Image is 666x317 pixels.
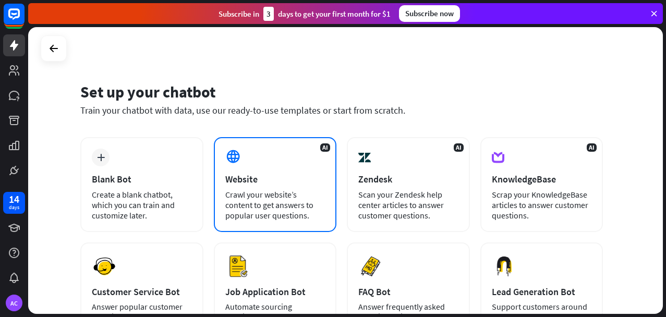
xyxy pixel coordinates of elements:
div: Blank Bot [92,173,192,185]
div: days [9,204,19,211]
div: Set up your chatbot [80,82,603,102]
div: FAQ Bot [358,286,458,298]
div: KnowledgeBase [492,173,592,185]
div: Subscribe now [399,5,460,22]
div: Scrap your KnowledgeBase articles to answer customer questions. [492,189,592,221]
div: Zendesk [358,173,458,185]
a: 14 days [3,192,25,214]
span: AI [454,143,464,152]
div: Train your chatbot with data, use our ready-to-use templates or start from scratch. [80,104,603,116]
span: AI [320,143,330,152]
div: Create a blank chatbot, which you can train and customize later. [92,189,192,221]
div: Job Application Bot [225,286,325,298]
span: AI [587,143,597,152]
div: AC [6,295,22,311]
div: Lead Generation Bot [492,286,592,298]
div: 14 [9,194,19,204]
div: Scan your Zendesk help center articles to answer customer questions. [358,189,458,221]
div: 3 [263,7,274,21]
i: plus [97,154,105,161]
div: Crawl your website’s content to get answers to popular user questions. [225,189,325,221]
div: Subscribe in days to get your first month for $1 [219,7,391,21]
div: Website [225,173,325,185]
div: Customer Service Bot [92,286,192,298]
